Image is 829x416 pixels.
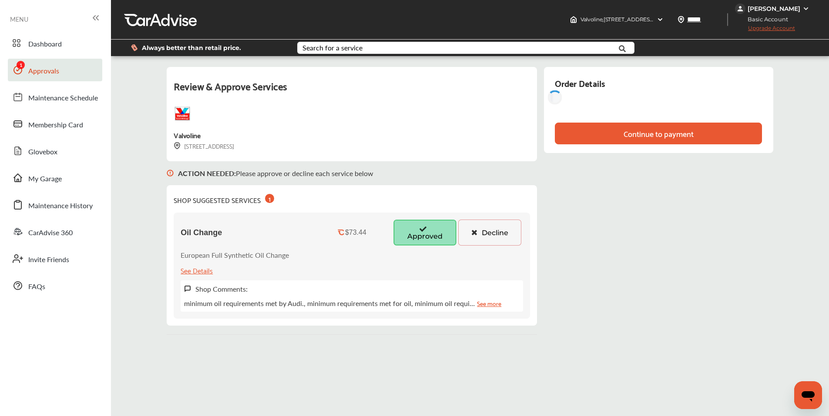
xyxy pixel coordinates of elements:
img: location_vector.a44bc228.svg [678,16,685,23]
div: See Details [181,264,213,276]
div: $73.44 [345,229,366,236]
span: Always better than retail price. [142,45,241,51]
a: Approvals [8,59,102,81]
div: Continue to payment [624,129,694,138]
img: header-down-arrow.9dd2ce7d.svg [657,16,664,23]
img: logo-valvoline.png [174,105,191,122]
button: Decline [458,220,521,246]
a: See more [477,298,501,308]
button: Approved [393,220,456,246]
div: 1 [265,194,274,203]
div: Search for a service [302,44,362,51]
img: dollor_label_vector.a70140d1.svg [131,44,138,51]
a: Membership Card [8,113,102,135]
img: jVpblrzwTbfkPYzPPzSLxeg0AAAAASUVORK5CYII= [735,3,745,14]
div: [PERSON_NAME] [748,5,800,13]
span: Invite Friends [28,254,69,266]
a: Maintenance History [8,193,102,216]
span: Oil Change [181,228,222,237]
a: Invite Friends [8,247,102,270]
span: My Garage [28,173,62,185]
label: Shop Comments: [195,284,248,294]
img: svg+xml;base64,PHN2ZyB3aWR0aD0iMTYiIGhlaWdodD0iMTciIHZpZXdCb3g9IjAgMCAxNiAxNyIgZmlsbD0ibm9uZSIgeG... [184,285,191,293]
p: Please approve or decline each service below [178,168,373,178]
span: Approvals [28,66,59,77]
p: European Full Synthetic Oil Change [181,250,289,260]
div: Review & Approve Services [174,77,530,105]
div: [STREET_ADDRESS] [174,141,234,151]
span: CarAdvise 360 [28,227,73,239]
img: svg+xml;base64,PHN2ZyB3aWR0aD0iMTYiIGhlaWdodD0iMTciIHZpZXdCb3g9IjAgMCAxNiAxNyIgZmlsbD0ibm9uZSIgeG... [174,142,181,150]
a: Maintenance Schedule [8,86,102,108]
a: FAQs [8,274,102,297]
img: header-home-logo.8d720a4f.svg [570,16,577,23]
span: Membership Card [28,120,83,131]
span: FAQs [28,281,45,293]
b: ACTION NEEDED : [178,168,236,178]
iframe: Button to launch messaging window [794,381,822,409]
a: Dashboard [8,32,102,54]
div: Order Details [555,76,605,90]
a: Glovebox [8,140,102,162]
img: svg+xml;base64,PHN2ZyB3aWR0aD0iMTYiIGhlaWdodD0iMTciIHZpZXdCb3g9IjAgMCAxNiAxNyIgZmlsbD0ibm9uZSIgeG... [167,161,174,185]
span: Maintenance Schedule [28,93,98,104]
span: Upgrade Account [735,25,795,36]
div: Valvoline [174,129,200,141]
p: minimum oil requirements met by Audi., minimum requirements met for oil, minimum oil requi… [184,298,501,308]
span: Basic Account [736,15,795,24]
span: Valvoline , [STREET_ADDRESS] [GEOGRAPHIC_DATA] , GA 30052 [581,16,737,23]
span: MENU [10,16,28,23]
a: CarAdvise 360 [8,220,102,243]
a: My Garage [8,166,102,189]
div: SHOP SUGGESTED SERVICES [174,192,274,206]
span: Maintenance History [28,200,93,212]
img: header-divider.bc55588e.svg [727,13,728,26]
img: WGsFRI8htEPBVLJbROoPRyZpYNWhNONpIPPETTm6eUC0GeLEiAAAAAElFTkSuQmCC [802,5,809,12]
span: Glovebox [28,146,57,158]
span: Dashboard [28,39,62,50]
